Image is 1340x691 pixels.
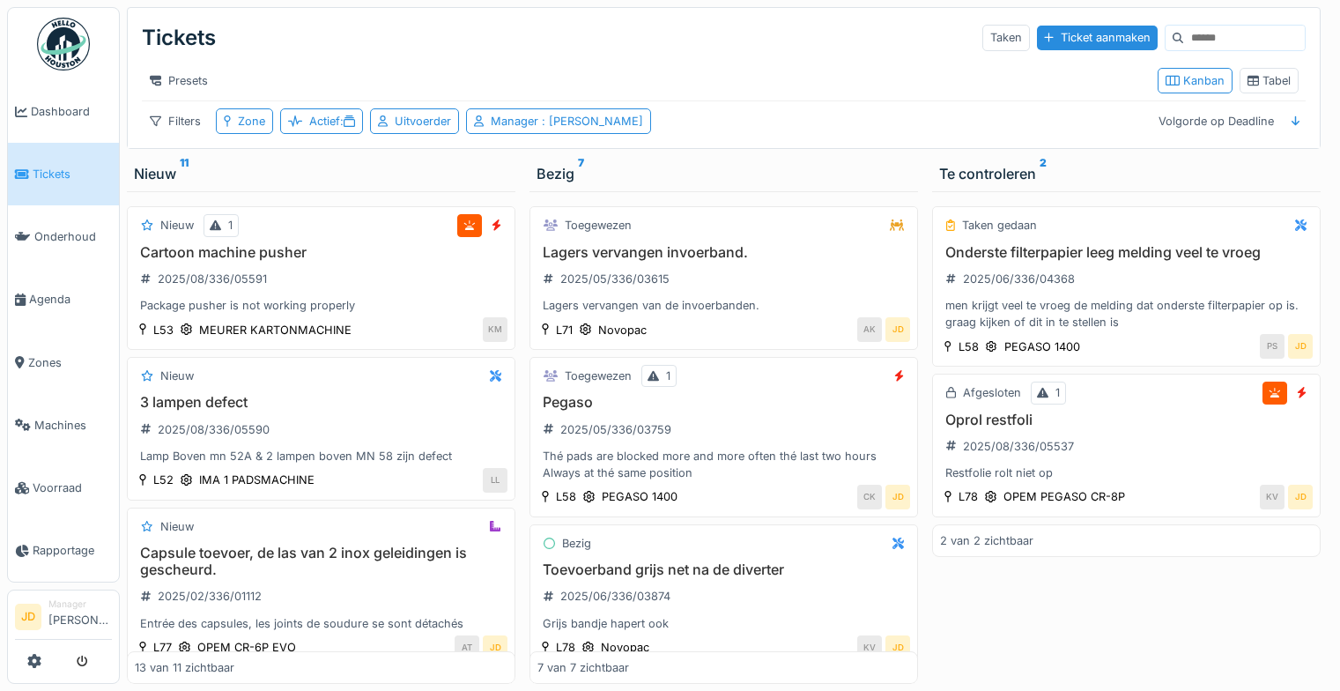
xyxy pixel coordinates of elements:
h3: Pegaso [537,394,910,411]
div: Package pusher is not working properly [135,297,507,314]
div: L58 [556,488,576,505]
div: AT [455,635,479,660]
a: Agenda [8,268,119,331]
a: JD Manager[PERSON_NAME] [15,598,112,640]
div: L78 [556,639,575,656]
div: Tickets [142,15,216,61]
div: L78 [959,488,978,505]
div: OPEM PEGASO CR-8P [1003,488,1125,505]
span: Dashboard [31,103,112,120]
div: men krijgt veel te vroeg de melding dat onderste filterpapier op is. graag kijken of dit in te st... [940,297,1313,331]
div: AK [857,317,882,342]
div: Nieuw [134,163,508,184]
div: Uitvoerder [395,113,451,130]
div: Thé pads are blocked more and more often thé last two hours Always at thé same position [537,448,910,481]
div: JD [1288,485,1313,509]
a: Voorraad [8,457,119,519]
div: Filters [142,108,209,134]
div: KM [483,317,507,342]
div: Nieuw [160,217,194,234]
div: JD [885,485,910,509]
div: Kanban [1166,72,1225,89]
div: 7 van 7 zichtbaar [537,659,629,676]
div: KV [1260,485,1284,509]
div: Lamp Boven mn 52A & 2 lampen boven MN 58 zijn defect [135,448,507,464]
li: JD [15,604,41,630]
div: Toegewezen [565,217,632,234]
div: Nieuw [160,518,194,535]
span: : [PERSON_NAME] [538,115,643,128]
div: IMA 1 PADSMACHINE [199,472,315,488]
h3: Oprol restfoli [940,412,1313,428]
sup: 7 [578,163,584,184]
span: Voorraad [33,479,112,496]
div: Taken [982,25,1030,50]
div: 2025/06/336/04368 [963,271,1075,287]
span: Agenda [29,291,112,308]
div: L58 [959,338,979,355]
span: : [340,115,355,128]
div: Bezig [537,163,911,184]
span: Rapportage [33,542,112,559]
div: L53 [153,322,174,338]
div: 2025/06/336/03874 [560,588,670,605]
img: Badge_color-CXgf-gQk.svg [37,18,90,71]
div: Tabel [1247,72,1291,89]
sup: 2 [1040,163,1047,184]
div: Bezig [562,535,591,552]
div: CK [857,485,882,509]
span: Zones [28,354,112,371]
div: JD [483,635,507,660]
span: Machines [34,417,112,434]
div: Presets [142,68,216,93]
div: Afgesloten [963,384,1021,401]
div: PS [1260,334,1284,359]
div: 1 [228,217,233,234]
div: Restfolie rolt niet op [940,464,1313,481]
div: 1 [1055,384,1060,401]
div: KV [857,635,882,660]
div: Te controleren [939,163,1314,184]
div: Actief [309,113,355,130]
div: Taken gedaan [962,217,1037,234]
div: 2025/08/336/05537 [963,438,1074,455]
div: 2 van 2 zichtbaar [940,532,1033,549]
a: Zones [8,331,119,394]
a: Tickets [8,143,119,205]
h3: Cartoon machine pusher [135,244,507,261]
a: Dashboard [8,80,119,143]
div: JD [1288,334,1313,359]
div: JD [885,317,910,342]
li: [PERSON_NAME] [48,598,112,635]
div: Lagers vervangen van de invoerbanden. [537,297,910,314]
h3: 3 lampen defect [135,394,507,411]
div: 2025/02/336/01112 [158,588,262,605]
div: Manager [48,598,112,611]
div: 13 van 11 zichtbaar [135,659,234,676]
span: Tickets [33,166,112,182]
div: 2025/05/336/03615 [560,271,670,287]
div: PEGASO 1400 [602,488,677,505]
div: Ticket aanmaken [1037,26,1158,49]
div: Novopac [601,639,649,656]
a: Onderhoud [8,205,119,268]
div: 1 [666,368,670,384]
div: Nieuw [160,368,194,384]
h3: Capsule toevoer, de las van 2 inox geleidingen is gescheurd. [135,545,507,578]
h3: Onderste filterpapier leeg melding veel te vroeg [940,244,1313,261]
div: Toegewezen [565,368,632,384]
div: OPEM CR-6P EVO [197,639,296,656]
span: Onderhoud [34,228,112,245]
div: L71 [556,322,573,338]
h3: Toevoerband grijs net na de diverter [537,561,910,578]
div: 2025/08/336/05591 [158,271,267,287]
div: L52 [153,472,174,488]
a: Machines [8,394,119,457]
sup: 11 [180,163,189,184]
div: L77 [153,639,172,656]
div: Zone [238,113,265,130]
div: 2025/05/336/03759 [560,421,671,438]
h3: Lagers vervangen invoerband. [537,244,910,261]
a: Rapportage [8,519,119,582]
div: 2025/08/336/05590 [158,421,270,438]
